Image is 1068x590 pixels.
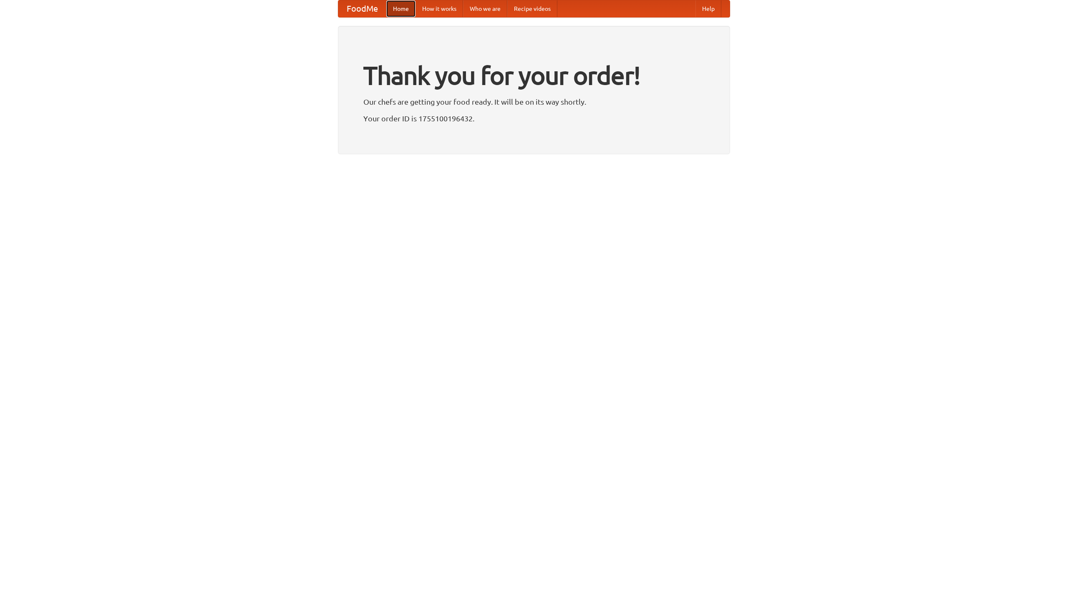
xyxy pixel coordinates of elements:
[416,0,463,17] a: How it works
[363,112,705,125] p: Your order ID is 1755100196432.
[338,0,386,17] a: FoodMe
[363,55,705,95] h1: Thank you for your order!
[363,95,705,108] p: Our chefs are getting your food ready. It will be on its way shortly.
[695,0,721,17] a: Help
[507,0,557,17] a: Recipe videos
[463,0,507,17] a: Who we are
[386,0,416,17] a: Home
